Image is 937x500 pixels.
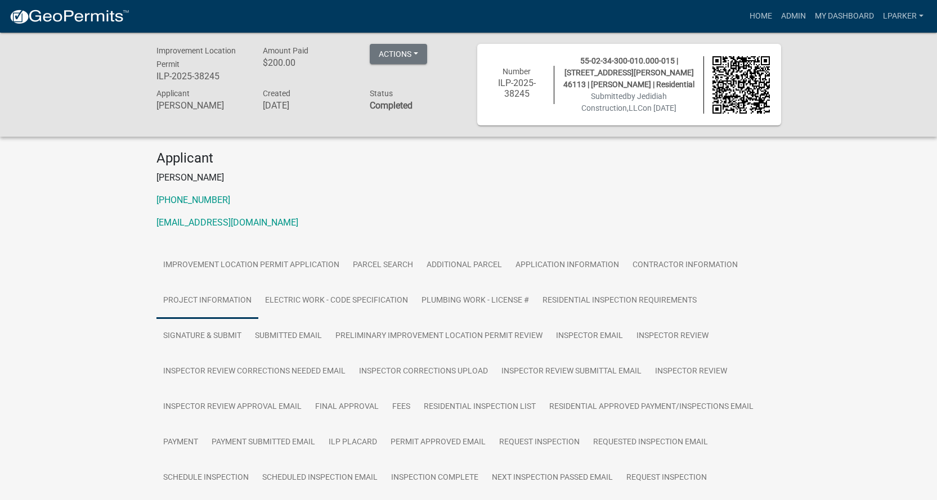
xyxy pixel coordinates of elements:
[156,354,352,390] a: Inspector Review Corrections Needed Email
[648,354,734,390] a: Inspector Review
[485,460,620,496] a: Next Inspection Passed Email
[581,92,676,112] span: Submitted on [DATE]
[370,44,427,64] button: Actions
[536,283,703,319] a: Residential Inspection Requirements
[415,283,536,319] a: Plumbing Work - License #
[370,89,393,98] span: Status
[495,354,648,390] a: Inspector Review Submittal Email
[156,425,205,461] a: Payment
[205,425,322,461] a: Payment Submitted Email
[509,247,626,283] a: Application Information
[417,389,543,425] a: Residential Inspection List
[156,71,246,82] h6: ILP-2025-38245
[712,56,770,114] img: QR code
[156,100,246,111] h6: [PERSON_NAME]
[492,425,586,461] a: Request Inspection
[549,318,630,354] a: Inspector Email
[263,46,308,55] span: Amount Paid
[384,425,492,461] a: Permit Approved Email
[156,89,190,98] span: Applicant
[488,78,546,99] h6: ILP-2025-38245
[352,354,495,390] a: Inspector Corrections Upload
[586,425,715,461] a: Requested Inspection Email
[156,171,781,184] p: [PERSON_NAME]
[878,6,928,27] a: lparker
[255,460,384,496] a: Scheduled Inspection Email
[563,56,694,89] span: 55-02-34-300-010.000-015 | [STREET_ADDRESS][PERSON_NAME] 46113 | [PERSON_NAME] | Residential
[156,460,255,496] a: Schedule Inspection
[745,6,777,27] a: Home
[543,389,760,425] a: Residential Approved Payment/Inspections Email
[263,57,353,68] h6: $200.00
[156,195,230,205] a: [PHONE_NUMBER]
[263,89,290,98] span: Created
[329,318,549,354] a: Preliminary Improvement Location Permit Review
[384,460,485,496] a: Inspection Complete
[263,100,353,111] h6: [DATE]
[156,46,236,69] span: Improvement Location Permit
[156,217,298,228] a: [EMAIL_ADDRESS][DOMAIN_NAME]
[346,247,420,283] a: Parcel search
[248,318,329,354] a: Submitted Email
[322,425,384,461] a: ILP Placard
[503,67,531,76] span: Number
[156,150,781,166] h4: Applicant
[308,389,385,425] a: Final Approval
[370,100,413,111] strong: Completed
[156,283,258,319] a: Project Information
[156,318,248,354] a: Signature & Submit
[156,247,346,283] a: Improvement Location Permit Application
[630,318,715,354] a: Inspector Review
[626,247,745,283] a: Contractor Information
[810,6,878,27] a: My Dashboard
[258,283,415,319] a: Electric Work - Code Specification
[156,389,308,425] a: Inspector Review Approval Email
[420,247,509,283] a: ADDITIONAL PARCEL
[620,460,714,496] a: Request Inspection
[385,389,417,425] a: Fees
[777,6,810,27] a: Admin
